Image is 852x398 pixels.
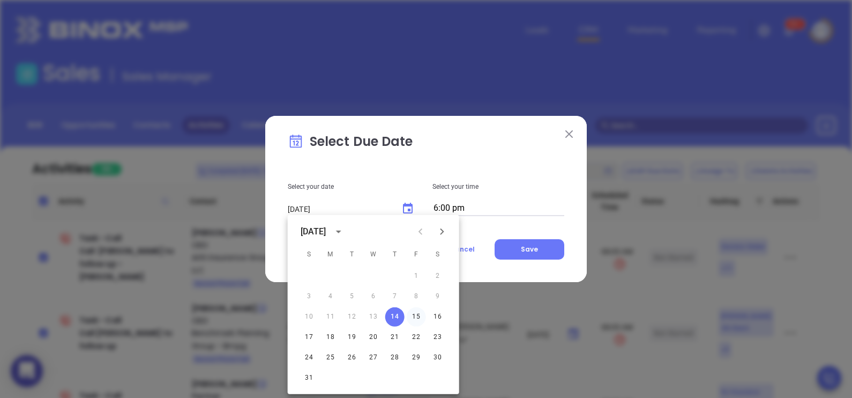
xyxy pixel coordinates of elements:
button: Save [495,239,564,260]
button: 17 [300,328,319,347]
button: 29 [407,348,426,367]
button: 25 [321,348,340,367]
p: Select your date [288,181,420,193]
span: Wednesday [364,244,383,266]
button: 24 [300,348,319,367]
p: Select Due Date [288,132,564,157]
button: 22 [407,328,426,347]
span: Friday [407,244,426,266]
div: [DATE] [301,225,326,238]
span: Saturday [428,244,447,266]
button: Choose date, selected date is Aug 14, 2025 [397,198,418,219]
span: Monday [321,244,340,266]
span: Thursday [385,244,405,266]
button: 20 [364,328,383,347]
p: Select your time [432,181,564,193]
button: calendar view is open, switch to year view [330,223,348,241]
input: MM/DD/YYYY [288,204,393,215]
button: 31 [300,368,319,388]
button: 15 [407,307,426,327]
button: Cancel [430,239,495,260]
button: 23 [428,328,447,347]
button: 16 [428,307,447,327]
button: 14 [385,307,405,327]
button: 19 [342,328,362,347]
button: Next month [431,221,453,242]
span: Sunday [300,244,319,266]
button: 27 [364,348,383,367]
button: 28 [385,348,405,367]
span: Tuesday [342,244,362,266]
span: Save [521,245,538,254]
button: 21 [385,328,405,347]
span: Cancel [450,245,475,254]
button: 26 [342,348,362,367]
img: close modal [565,130,573,138]
button: 18 [321,328,340,347]
button: 30 [428,348,447,367]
